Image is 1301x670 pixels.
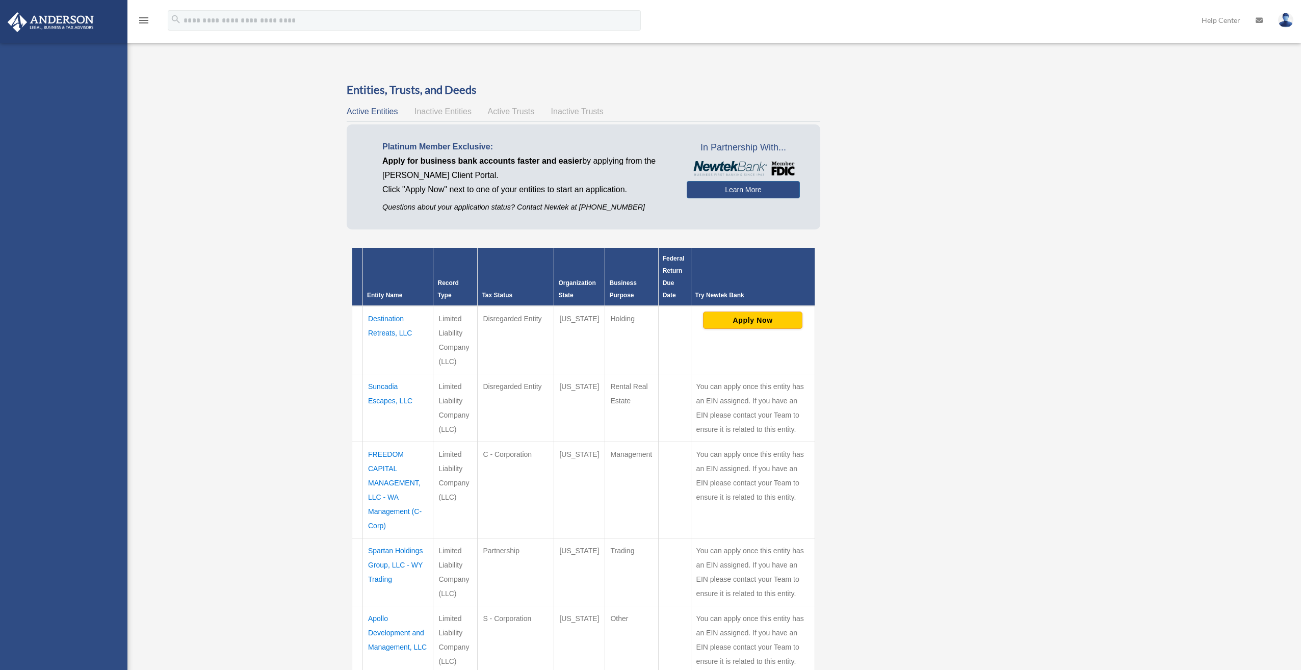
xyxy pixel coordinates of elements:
img: Anderson Advisors Platinum Portal [5,12,97,32]
a: Learn More [687,181,799,198]
td: Holding [605,306,658,374]
td: Spartan Holdings Group, LLC - WY Trading [363,538,433,606]
p: Click "Apply Now" next to one of your entities to start an application. [382,183,671,197]
th: Organization State [554,248,605,306]
td: FREEDOM CAPITAL MANAGEMENT, LLC - WA Management (C-Corp) [363,442,433,538]
td: You can apply once this entity has an EIN assigned. If you have an EIN please contact your Team t... [691,538,815,606]
span: Active Entities [347,107,398,116]
td: Partnership [478,538,554,606]
td: Limited Liability Company (LLC) [433,442,478,538]
td: You can apply once this entity has an EIN assigned. If you have an EIN please contact your Team t... [691,374,815,442]
th: Tax Status [478,248,554,306]
span: Inactive Entities [414,107,472,116]
h3: Entities, Trusts, and Deeds [347,82,820,98]
p: Questions about your application status? Contact Newtek at [PHONE_NUMBER] [382,201,671,214]
td: Destination Retreats, LLC [363,306,433,374]
a: menu [138,18,150,27]
td: Rental Real Estate [605,374,658,442]
span: In Partnership With... [687,140,799,156]
span: Active Trusts [488,107,535,116]
td: Disregarded Entity [478,374,554,442]
img: User Pic [1278,13,1293,28]
td: [US_STATE] [554,538,605,606]
td: You can apply once this entity has an EIN assigned. If you have an EIN please contact your Team t... [691,442,815,538]
th: Entity Name [363,248,433,306]
td: Limited Liability Company (LLC) [433,538,478,606]
td: Suncadia Escapes, LLC [363,374,433,442]
td: [US_STATE] [554,374,605,442]
td: Disregarded Entity [478,306,554,374]
i: menu [138,14,150,27]
th: Federal Return Due Date [658,248,691,306]
th: Business Purpose [605,248,658,306]
img: NewtekBankLogoSM.png [692,161,794,176]
td: Trading [605,538,658,606]
th: Record Type [433,248,478,306]
span: Inactive Trusts [551,107,604,116]
p: Platinum Member Exclusive: [382,140,671,154]
span: Apply for business bank accounts faster and easier [382,157,582,165]
div: Try Newtek Bank [695,289,811,301]
td: C - Corporation [478,442,554,538]
td: [US_STATE] [554,442,605,538]
td: Limited Liability Company (LLC) [433,374,478,442]
i: search [170,14,181,25]
button: Apply Now [703,312,802,329]
td: [US_STATE] [554,306,605,374]
td: Limited Liability Company (LLC) [433,306,478,374]
td: Management [605,442,658,538]
p: by applying from the [PERSON_NAME] Client Portal. [382,154,671,183]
